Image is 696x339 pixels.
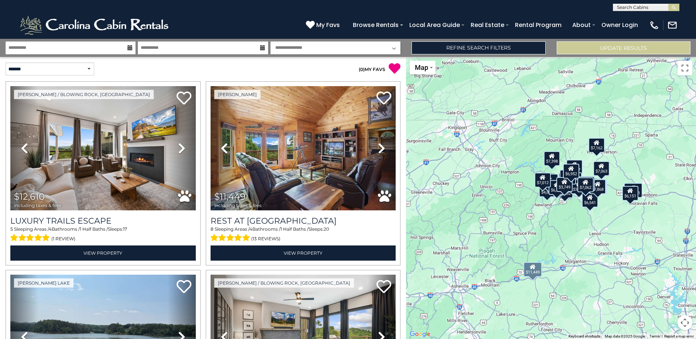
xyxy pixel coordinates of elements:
[412,41,546,54] a: Refine Search Filters
[251,234,280,244] span: (13 reviews)
[588,138,604,152] div: $7,162
[590,179,606,194] div: $7,868
[415,64,428,71] span: Map
[211,245,396,261] a: View Property
[566,159,583,174] div: $3,697
[14,90,154,99] a: [PERSON_NAME] / Blowing Rock, [GEOGRAPHIC_DATA]
[556,183,573,198] div: $7,232
[324,226,329,232] span: 20
[359,67,365,72] span: ( )
[543,151,560,166] div: $7,398
[177,279,191,295] a: Add to favorites
[577,177,593,192] div: $7,062
[624,183,642,197] div: $15,141
[406,18,464,31] a: Local Area Guide
[10,86,196,210] img: thumbnail_168695581.jpeg
[376,279,391,295] a: Add to favorites
[177,91,191,106] a: Add to favorites
[570,179,587,194] div: $3,829
[214,203,262,208] span: including taxes & fees
[582,192,598,207] div: $6,541
[605,334,645,338] span: Map data ©2025 Google
[249,226,252,232] span: 4
[211,226,396,244] div: Sleeping Areas / Bathrooms / Sleeps:
[211,226,214,232] span: 8
[14,203,61,208] span: including taxes & fees
[563,163,579,178] div: $6,952
[557,41,691,54] button: Update Results
[211,86,396,210] img: thumbnail_164747674.jpeg
[359,67,385,72] a: (0)MY FAVS
[360,67,363,72] span: 0
[211,216,396,226] h3: Rest at Mountain Crest
[376,91,391,106] a: Add to favorites
[622,186,638,200] div: $6,151
[667,20,678,30] img: mail-regular-white.png
[10,226,196,244] div: Sleeping Areas / Bathrooms / Sleeps:
[49,226,52,232] span: 4
[14,278,74,288] a: [PERSON_NAME] Lake
[408,329,432,339] img: Google
[523,262,542,277] div: $11,449
[51,234,75,244] span: (1 review)
[10,216,196,226] a: Luxury Trails Escape
[539,182,555,197] div: $4,661
[80,226,108,232] span: 1 Half Baths /
[408,329,432,339] a: Open this area in Google Maps (opens a new window)
[214,191,246,202] span: $11,449
[664,334,694,338] a: Report a map error
[678,61,692,75] button: Toggle fullscreen view
[649,20,659,30] img: phone-regular-white.png
[214,90,260,99] a: [PERSON_NAME]
[578,176,594,191] div: $8,820
[511,18,565,31] a: Rental Program
[214,278,354,288] a: [PERSON_NAME] / Blowing Rock, [GEOGRAPHIC_DATA]
[593,161,609,176] div: $7,063
[678,315,692,330] button: Map camera controls
[569,18,594,31] a: About
[349,18,402,31] a: Browse Rentals
[588,179,607,194] div: $11,666
[569,334,600,339] button: Keyboard shortcuts
[306,20,342,30] a: My Favs
[535,173,551,187] div: $7,012
[280,226,308,232] span: 1 Half Baths /
[467,18,508,31] a: Real Estate
[211,216,396,226] a: Rest at [GEOGRAPHIC_DATA]
[556,177,573,192] div: $3,749
[10,226,13,232] span: 5
[539,183,555,197] div: $5,801
[123,226,127,232] span: 17
[14,191,45,202] span: $12,610
[18,14,172,36] img: White-1-2.png
[410,61,436,74] button: Change map style
[549,180,565,194] div: $6,773
[316,20,340,30] span: My Favs
[598,18,642,31] a: Owner Login
[10,245,196,261] a: View Property
[649,334,660,338] a: Terms (opens in new tab)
